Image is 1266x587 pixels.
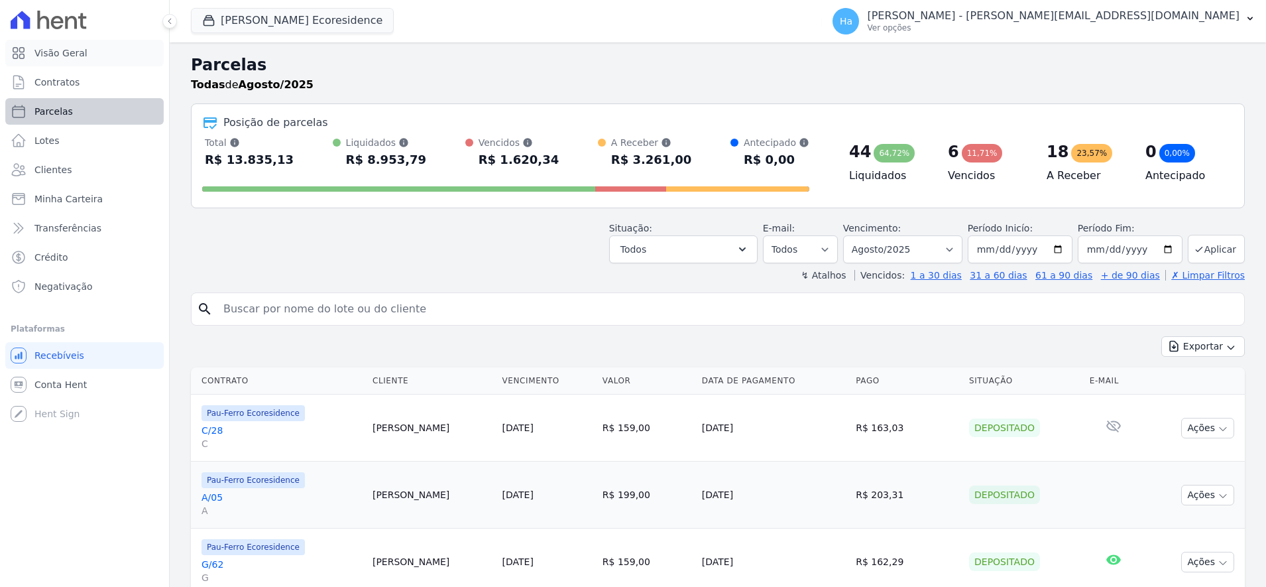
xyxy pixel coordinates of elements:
div: Posição de parcelas [223,115,328,131]
span: Pau-Ferro Ecoresidence [201,539,305,555]
div: 64,72% [874,144,915,163]
span: Todos [620,241,646,257]
strong: Todas [191,78,225,91]
h2: Parcelas [191,53,1245,77]
a: Recebíveis [5,342,164,369]
a: Conta Hent [5,371,164,398]
span: Contratos [34,76,80,89]
span: A [201,504,362,517]
td: R$ 199,00 [597,462,697,529]
div: 0,00% [1159,144,1195,163]
th: Pago [850,367,964,395]
p: Ver opções [867,23,1239,33]
div: Depositado [969,486,1040,504]
span: Pau-Ferro Ecoresidence [201,472,305,488]
span: C [201,437,362,450]
a: Parcelas [5,98,164,125]
span: G [201,571,362,584]
th: Situação [964,367,1084,395]
button: Ações [1181,418,1234,438]
h4: Liquidados [849,168,927,184]
div: Vencidos [479,136,559,149]
strong: Agosto/2025 [239,78,314,91]
label: Situação: [609,223,652,233]
span: Clientes [34,163,72,176]
div: Depositado [969,553,1040,571]
label: Período Inicío: [968,223,1033,233]
i: search [197,301,213,317]
div: 6 [948,141,959,163]
a: 31 a 60 dias [970,270,1027,281]
span: Parcelas [34,105,73,118]
a: C/28C [201,424,362,450]
div: 18 [1047,141,1068,163]
div: A Receber [611,136,691,149]
div: Total [205,136,294,149]
a: + de 90 dias [1101,270,1160,281]
a: A/05A [201,491,362,517]
th: Valor [597,367,697,395]
td: R$ 163,03 [850,395,964,462]
button: Ações [1181,552,1234,572]
button: [PERSON_NAME] Ecoresidence [191,8,394,33]
a: 61 a 90 dias [1035,270,1092,281]
div: Liquidados [346,136,426,149]
div: 44 [849,141,871,163]
th: Contrato [191,367,367,395]
button: Aplicar [1188,235,1245,263]
td: R$ 159,00 [597,395,697,462]
td: [PERSON_NAME] [367,462,497,529]
span: Crédito [34,251,68,264]
a: Visão Geral [5,40,164,66]
span: Recebíveis [34,349,84,362]
h4: A Receber [1047,168,1124,184]
div: R$ 3.261,00 [611,149,691,170]
div: 11,71% [962,144,1003,163]
p: de [191,77,314,93]
div: Plataformas [11,321,158,337]
th: E-mail [1084,367,1143,395]
td: [DATE] [697,462,850,529]
span: Pau-Ferro Ecoresidence [201,405,305,421]
span: Ha [840,17,852,26]
a: [DATE] [502,489,534,500]
div: 23,57% [1071,144,1112,163]
div: Depositado [969,419,1040,437]
div: R$ 0,00 [744,149,809,170]
span: Lotes [34,134,60,147]
input: Buscar por nome do lote ou do cliente [215,296,1239,322]
a: 1 a 30 dias [911,270,962,281]
td: R$ 203,31 [850,462,964,529]
label: E-mail: [763,223,795,233]
a: G/62G [201,558,362,584]
div: R$ 13.835,13 [205,149,294,170]
div: R$ 1.620,34 [479,149,559,170]
th: Cliente [367,367,497,395]
span: Minha Carteira [34,192,103,206]
label: Período Fim: [1078,222,1182,235]
a: Crédito [5,244,164,271]
span: Negativação [34,280,93,293]
span: Transferências [34,222,101,235]
div: 0 [1145,141,1157,163]
button: Todos [609,235,758,263]
a: Clientes [5,157,164,183]
button: Ações [1181,485,1234,505]
div: R$ 8.953,79 [346,149,426,170]
a: Minha Carteira [5,186,164,212]
span: Conta Hent [34,378,87,391]
label: ↯ Atalhos [801,270,846,281]
a: [DATE] [502,556,534,567]
td: [DATE] [697,395,850,462]
a: Contratos [5,69,164,96]
a: [DATE] [502,423,534,433]
th: Vencimento [497,367,597,395]
td: [PERSON_NAME] [367,395,497,462]
p: [PERSON_NAME] - [PERSON_NAME][EMAIL_ADDRESS][DOMAIN_NAME] [867,9,1239,23]
a: Transferências [5,215,164,241]
span: Visão Geral [34,46,87,60]
h4: Vencidos [948,168,1025,184]
label: Vencimento: [843,223,901,233]
button: Exportar [1161,336,1245,357]
a: Negativação [5,273,164,300]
